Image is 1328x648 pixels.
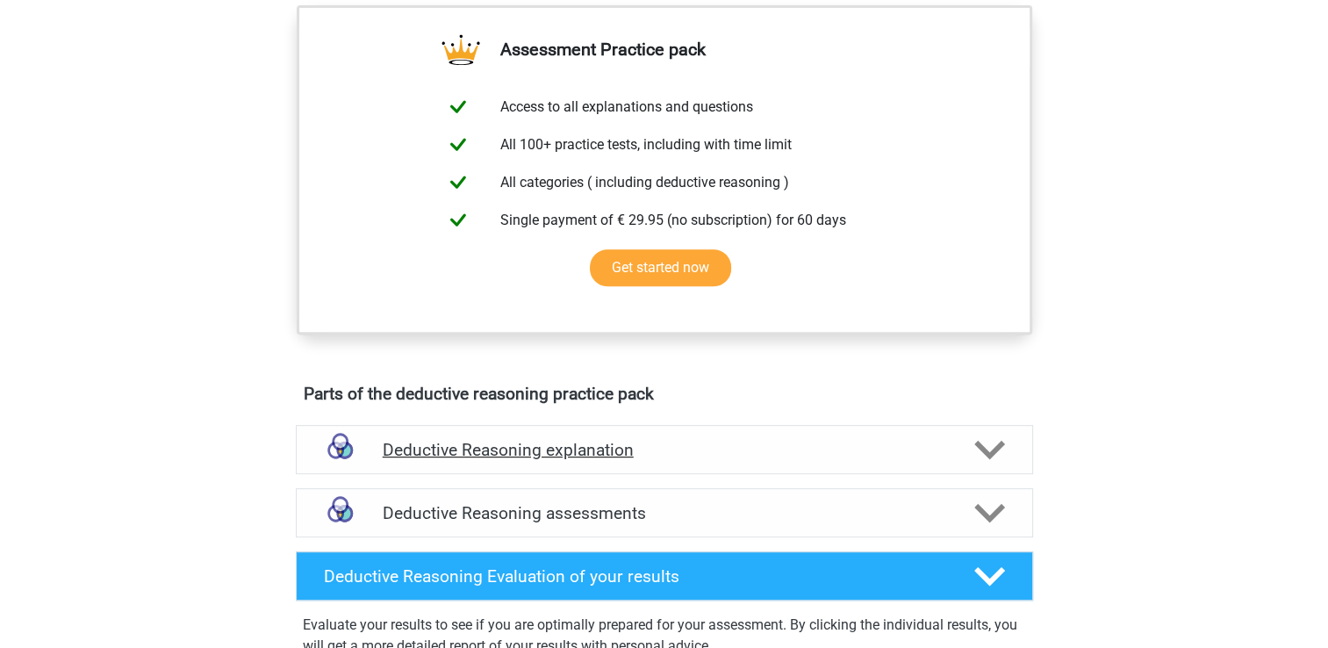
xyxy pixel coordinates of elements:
h4: Deductive Reasoning Evaluation of your results [324,566,946,587]
a: explanations Deductive Reasoning explanation [289,425,1040,474]
h4: Deductive Reasoning explanation [383,440,946,460]
h4: Parts of the deductive reasoning practice pack [304,384,1025,404]
img: deductive reasoning explanations [318,428,363,472]
h4: Deductive Reasoning assessments [383,503,946,523]
a: Get started now [590,249,731,286]
a: Deductive Reasoning Evaluation of your results [289,551,1040,601]
img: deductive reasoning assessments [318,491,363,536]
a: assessments Deductive Reasoning assessments [289,488,1040,537]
